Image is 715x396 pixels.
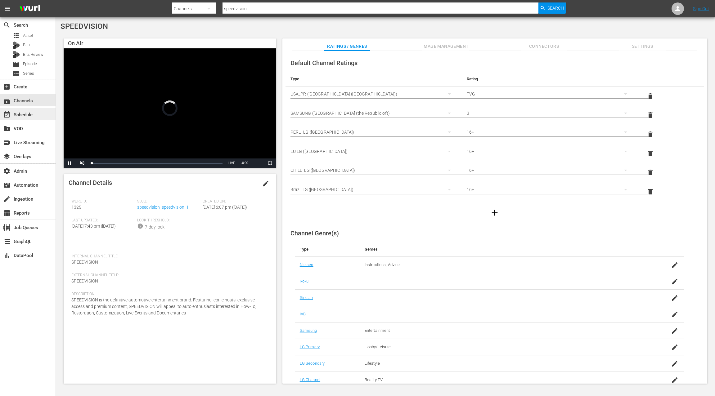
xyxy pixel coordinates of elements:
span: 0:00 [242,161,248,165]
div: CHILE_LG ([GEOGRAPHIC_DATA]) [290,162,457,179]
button: Picture-in-Picture [251,158,264,168]
span: Reports [3,209,11,217]
th: Rating [462,72,638,87]
span: [DATE] 6:07 pm ([DATE]) [203,205,247,210]
span: Wurl ID: [71,199,134,204]
span: menu [4,5,11,12]
a: speedvision_speedvision_1 [137,205,189,210]
span: Connectors [521,42,567,50]
span: On Air [68,40,83,47]
span: SPEEDVISION is the definitive automotive entertainment brand. Featuring iconic hosts, exclusive a... [71,297,256,315]
a: Sign Out [693,6,709,11]
span: Channel Genre(s) [290,229,339,237]
button: delete [643,108,658,122]
div: Video Player [64,48,276,168]
span: Created On: [203,199,265,204]
a: LG Channel [300,377,320,382]
span: Automation [3,181,11,189]
span: delete [647,150,654,157]
a: Samsung [300,328,317,333]
span: Search [3,21,11,29]
a: LG Primary [300,345,320,349]
a: Sinclair [300,295,313,300]
a: Nielsen [300,262,313,267]
div: PERU_LG ([GEOGRAPHIC_DATA]) [290,123,457,141]
table: simple table [286,72,704,201]
span: delete [647,169,654,176]
button: delete [643,165,658,180]
span: Asset [12,32,20,39]
span: Channels [3,97,11,105]
button: delete [643,146,658,161]
th: Type [295,242,360,257]
span: LIVE [228,161,235,165]
span: Bits Review [23,51,43,58]
span: 1325 [71,205,81,210]
span: Lock Threshold: [137,218,200,223]
a: LG Secondary [300,361,325,366]
a: IAB [300,312,306,316]
div: EU LG ([GEOGRAPHIC_DATA]) [290,143,457,160]
span: Settings [619,42,666,50]
div: Bits [12,42,20,49]
div: 16+ [467,181,633,198]
span: edit [262,180,269,187]
div: Bits Review [12,51,20,58]
div: 16+ [467,123,633,141]
span: SPEEDVISION [61,22,108,31]
div: TVG [467,85,633,103]
button: Fullscreen [264,158,276,168]
th: Genres [360,242,641,257]
img: ans4CAIJ8jUAAAAAAAAAAAAAAAAAAAAAAAAgQb4GAAAAAAAAAAAAAAAAAAAAAAAAJMjXAAAAAAAAAAAAAAAAAAAAAAAAgAT5G... [15,2,45,16]
th: Type [286,72,462,87]
span: Admin [3,167,11,175]
button: Seek to live, currently behind live [226,158,238,168]
span: SPEEDVISION [71,278,98,283]
div: Brazil LG ([GEOGRAPHIC_DATA]) [290,181,457,198]
span: Schedule [3,111,11,118]
span: info [137,223,143,229]
span: - [241,161,242,165]
span: Ingestion [3,195,11,203]
button: delete [643,184,658,199]
span: Create [3,83,11,91]
span: Default Channel Ratings [290,59,357,67]
span: delete [647,92,654,100]
span: Search [547,2,564,14]
span: Asset [23,33,33,39]
span: Overlays [3,153,11,160]
div: SAMSUNG ([GEOGRAPHIC_DATA] (the Republic of)) [290,105,457,122]
span: Image Management [422,42,469,50]
span: delete [647,131,654,138]
span: [DATE] 7:43 pm ([DATE]) [71,224,116,229]
span: SPEEDVISION [71,260,98,265]
div: Progress Bar [92,163,223,164]
span: Job Queues [3,224,11,231]
span: Bits [23,42,30,48]
button: Search [538,2,566,14]
span: VOD [3,125,11,132]
span: Series [12,70,20,77]
div: 16+ [467,162,633,179]
span: Channel Details [69,179,112,186]
span: delete [647,188,654,195]
a: Roku [300,279,309,283]
button: Pause [64,158,76,168]
span: GraphQL [3,238,11,245]
span: Episode [12,60,20,68]
div: 3 [467,105,633,122]
span: Ratings / Genres [324,42,370,50]
button: delete [643,89,658,104]
span: Description: [71,292,265,297]
span: Internal Channel Title: [71,254,265,259]
button: Unmute [76,158,88,168]
button: edit [258,176,273,191]
button: delete [643,127,658,142]
span: Last Updated: [71,218,134,223]
span: Slug: [137,199,200,204]
div: 7-day lock [145,224,164,230]
span: External Channel Title: [71,273,265,278]
span: Live Streaming [3,139,11,146]
span: DataPool [3,252,11,259]
span: delete [647,111,654,119]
